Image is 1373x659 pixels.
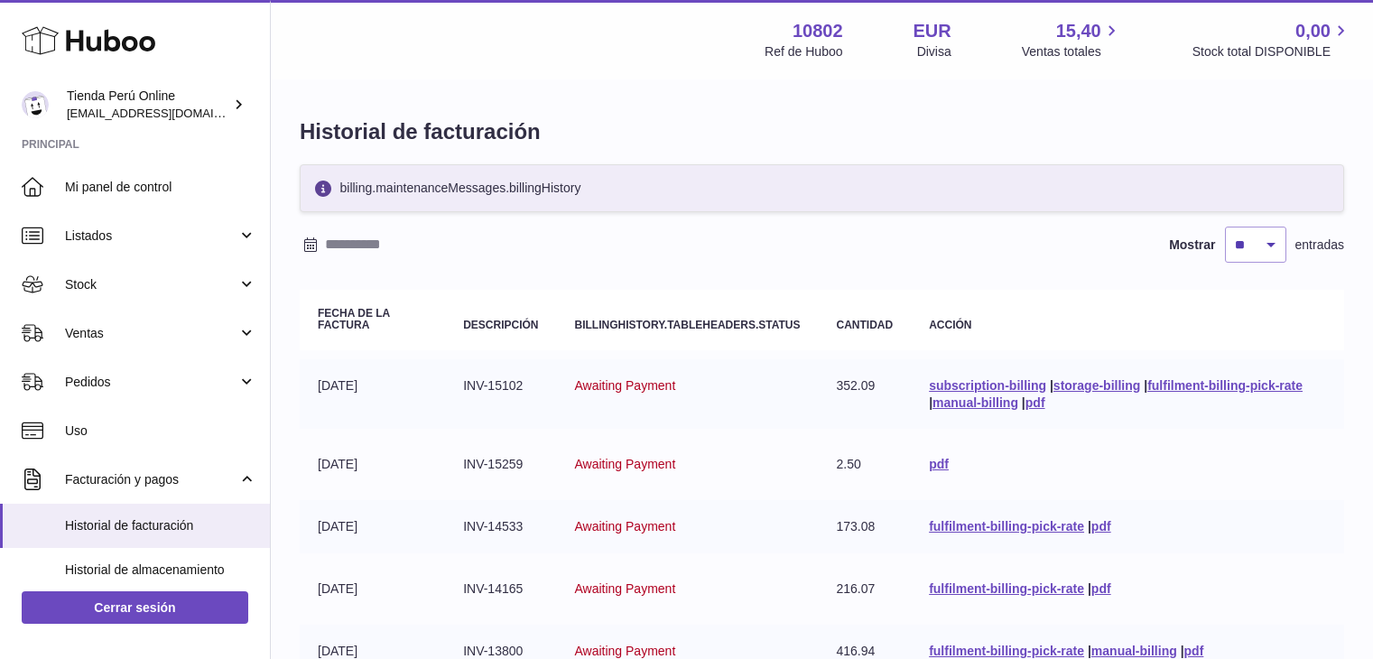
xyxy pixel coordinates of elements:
span: 15,40 [1056,19,1101,43]
span: Facturación y pagos [65,471,237,488]
strong: Descripción [463,319,538,331]
span: Awaiting Payment [574,457,675,471]
span: | [1050,378,1053,393]
a: fulfilment-billing-pick-rate [929,581,1084,596]
span: Pedidos [65,374,237,391]
span: Historial de almacenamiento [65,562,256,579]
span: Uso [65,422,256,440]
a: pdf [929,457,949,471]
a: pdf [1184,644,1204,658]
strong: Acción [929,319,971,331]
div: billing.maintenanceMessages.billingHistory [300,164,1344,212]
strong: 10802 [793,19,843,43]
td: INV-15259 [445,438,556,491]
td: 173.08 [818,500,911,553]
span: 0,00 [1295,19,1331,43]
span: Awaiting Payment [574,644,675,658]
span: Stock [65,276,237,293]
td: INV-15102 [445,359,556,430]
td: [DATE] [300,438,445,491]
span: Listados [65,227,237,245]
a: Cerrar sesión [22,591,248,624]
td: 216.07 [818,562,911,616]
span: Ventas totales [1022,43,1122,60]
label: Mostrar [1169,237,1215,254]
td: [DATE] [300,500,445,553]
td: [DATE] [300,359,445,430]
span: Awaiting Payment [574,519,675,534]
h1: Historial de facturación [300,117,1344,146]
strong: billingHistory.tableHeaders.status [574,319,800,331]
img: contacto@tiendaperuonline.com [22,91,49,118]
a: pdf [1025,395,1045,410]
span: entradas [1295,237,1344,254]
strong: EUR [914,19,951,43]
span: | [929,395,932,410]
span: Stock total DISPONIBLE [1192,43,1351,60]
span: Ventas [65,325,237,342]
a: 15,40 Ventas totales [1022,19,1122,60]
td: INV-14533 [445,500,556,553]
span: Historial de facturación [65,517,256,534]
span: Awaiting Payment [574,378,675,393]
a: subscription-billing [929,378,1046,393]
a: 0,00 Stock total DISPONIBLE [1192,19,1351,60]
a: fulfilment-billing-pick-rate [929,644,1084,658]
td: [DATE] [300,562,445,616]
span: | [1088,519,1091,534]
a: manual-billing [1091,644,1177,658]
div: Ref de Huboo [765,43,842,60]
a: manual-billing [932,395,1018,410]
span: Awaiting Payment [574,581,675,596]
span: | [1088,644,1091,658]
td: 352.09 [818,359,911,430]
span: | [1088,581,1091,596]
span: Mi panel de control [65,179,256,196]
td: INV-14165 [445,562,556,616]
a: fulfilment-billing-pick-rate [929,519,1084,534]
strong: Cantidad [836,319,893,331]
span: | [1181,644,1184,658]
span: | [1022,395,1025,410]
div: Tienda Perú Online [67,88,229,122]
a: pdf [1091,519,1111,534]
span: | [1144,378,1147,393]
a: pdf [1091,581,1111,596]
div: Divisa [917,43,951,60]
span: [EMAIL_ADDRESS][DOMAIN_NAME] [67,106,265,120]
a: storage-billing [1053,378,1140,393]
td: 2.50 [818,438,911,491]
a: fulfilment-billing-pick-rate [1147,378,1303,393]
strong: Fecha de la factura [318,307,390,331]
